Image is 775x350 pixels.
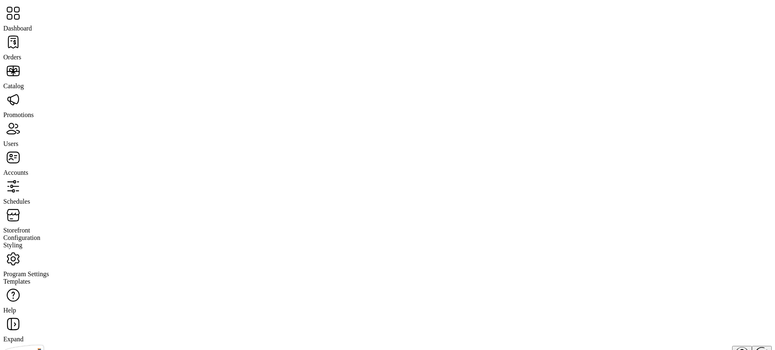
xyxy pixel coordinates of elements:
span: Program Settings [3,270,49,277]
span: Expand [3,336,24,343]
span: Templates [3,278,31,285]
span: Orders [3,54,21,61]
span: Users [3,140,18,147]
span: Dashboard [3,25,32,32]
span: Catalog [3,82,24,89]
span: Schedules [3,198,30,205]
span: Configuration [3,234,40,241]
span: Promotions [3,111,34,118]
span: Storefront [3,227,30,234]
span: Styling [3,242,22,249]
span: Help [3,307,16,314]
span: Accounts [3,169,28,176]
